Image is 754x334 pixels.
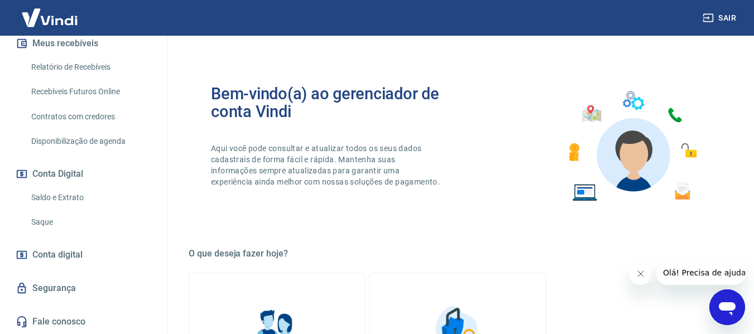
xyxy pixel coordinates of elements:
img: Vindi [13,1,86,35]
a: Disponibilização de agenda [27,130,153,153]
img: Imagem de um avatar masculino com diversos icones exemplificando as funcionalidades do gerenciado... [559,85,705,208]
a: Fale conosco [13,309,153,334]
button: Meus recebíveis [13,31,153,56]
a: Relatório de Recebíveis [27,56,153,79]
a: Saldo e Extrato [27,186,153,209]
a: Recebíveis Futuros Online [27,80,153,103]
h5: O que deseja fazer hoje? [189,248,727,259]
iframe: Mensagem da empresa [656,260,745,285]
h2: Bem-vindo(a) ao gerenciador de conta Vindi [211,85,458,120]
a: Segurança [13,276,153,301]
iframe: Botão para abrir a janela de mensagens [709,289,745,325]
a: Contratos com credores [27,105,153,128]
p: Aqui você pode consultar e atualizar todos os seus dados cadastrais de forma fácil e rápida. Mant... [211,143,442,187]
span: Conta digital [32,247,83,263]
a: Saque [27,211,153,234]
button: Sair [700,8,741,28]
span: Olá! Precisa de ajuda? [7,8,94,17]
iframe: Fechar mensagem [630,263,652,285]
button: Conta Digital [13,162,153,186]
a: Conta digital [13,243,153,267]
